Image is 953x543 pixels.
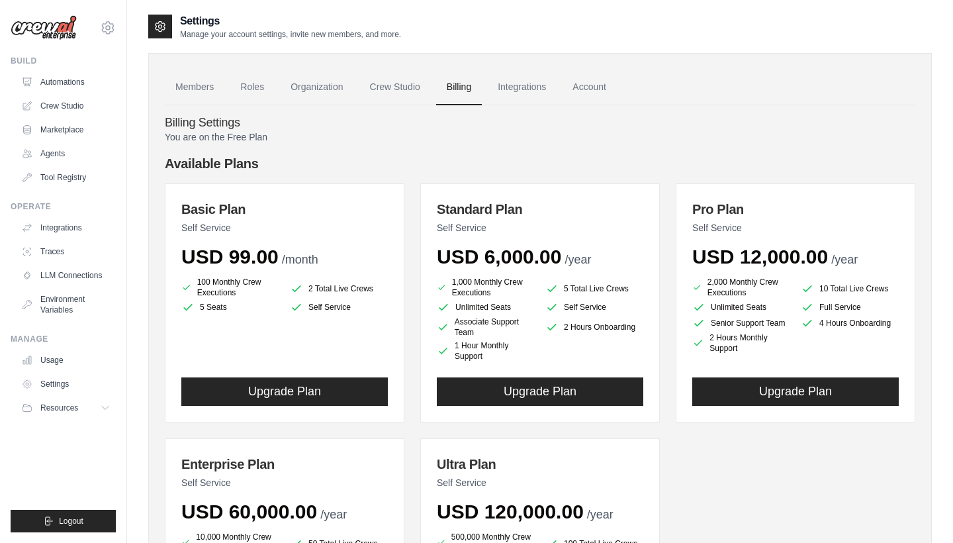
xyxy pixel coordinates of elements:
p: You are on the Free Plan [165,130,915,144]
li: 5 Total Live Crews [545,279,643,298]
li: 5 Seats [181,301,279,314]
a: Crew Studio [359,70,431,105]
li: 2,000 Monthly Crew Executions [692,277,790,298]
h4: Available Plans [165,154,915,173]
a: Usage [16,350,116,371]
button: Upgrade Plan [181,377,388,406]
a: Integrations [16,217,116,238]
span: Logout [59,516,83,526]
li: 1,000 Monthly Crew Executions [437,277,535,298]
div: Operate [11,201,116,212]
span: USD 99.00 [181,246,279,268]
h4: Billing Settings [165,116,915,130]
span: /year [565,253,591,266]
a: Members [165,70,224,105]
h3: Basic Plan [181,200,388,219]
li: 100 Monthly Crew Executions [181,277,279,298]
a: Agents [16,143,116,164]
li: 2 Hours Onboarding [545,317,643,338]
li: 2 Hours Monthly Support [692,332,790,354]
li: 4 Hours Onboarding [801,317,899,330]
p: Self Service [692,221,899,234]
a: Automations [16,72,116,93]
li: 2 Total Live Crews [290,279,388,298]
div: Manage [11,334,116,344]
a: Tool Registry [16,167,116,188]
a: Environment Variables [16,289,116,321]
a: Roles [230,70,275,105]
a: Traces [16,241,116,262]
button: Upgrade Plan [437,377,643,406]
p: Self Service [181,476,388,489]
li: 10 Total Live Crews [801,279,899,298]
h3: Enterprise Plan [181,455,388,473]
li: Full Service [801,301,899,314]
a: LLM Connections [16,265,116,286]
h3: Standard Plan [437,200,643,219]
a: Organization [280,70,353,105]
li: Self Service [545,301,643,314]
span: /year [320,508,347,521]
span: USD 12,000.00 [692,246,828,268]
p: Manage your account settings, invite new members, and more. [180,29,401,40]
a: Settings [16,373,116,395]
li: Self Service [290,301,388,314]
span: /year [587,508,613,521]
a: Integrations [487,70,557,105]
a: Crew Studio [16,95,116,117]
button: Logout [11,510,116,532]
li: Unlimited Seats [437,301,535,314]
span: USD 6,000.00 [437,246,561,268]
img: Logo [11,15,77,40]
li: Associate Support Team [437,317,535,338]
a: Account [562,70,617,105]
button: Resources [16,397,116,419]
iframe: Chat Widget [887,479,953,543]
li: Unlimited Seats [692,301,790,314]
span: USD 120,000.00 [437,501,584,522]
a: Billing [436,70,482,105]
p: Self Service [437,221,643,234]
h3: Ultra Plan [437,455,643,473]
button: Upgrade Plan [692,377,899,406]
div: Build [11,56,116,66]
p: Self Service [437,476,643,489]
li: Senior Support Team [692,317,790,330]
a: Marketplace [16,119,116,140]
span: Resources [40,403,78,413]
span: /year [831,253,858,266]
span: /month [282,253,318,266]
h3: Pro Plan [692,200,899,219]
li: 1 Hour Monthly Support [437,340,535,362]
p: Self Service [181,221,388,234]
h2: Settings [180,13,401,29]
span: USD 60,000.00 [181,501,317,522]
